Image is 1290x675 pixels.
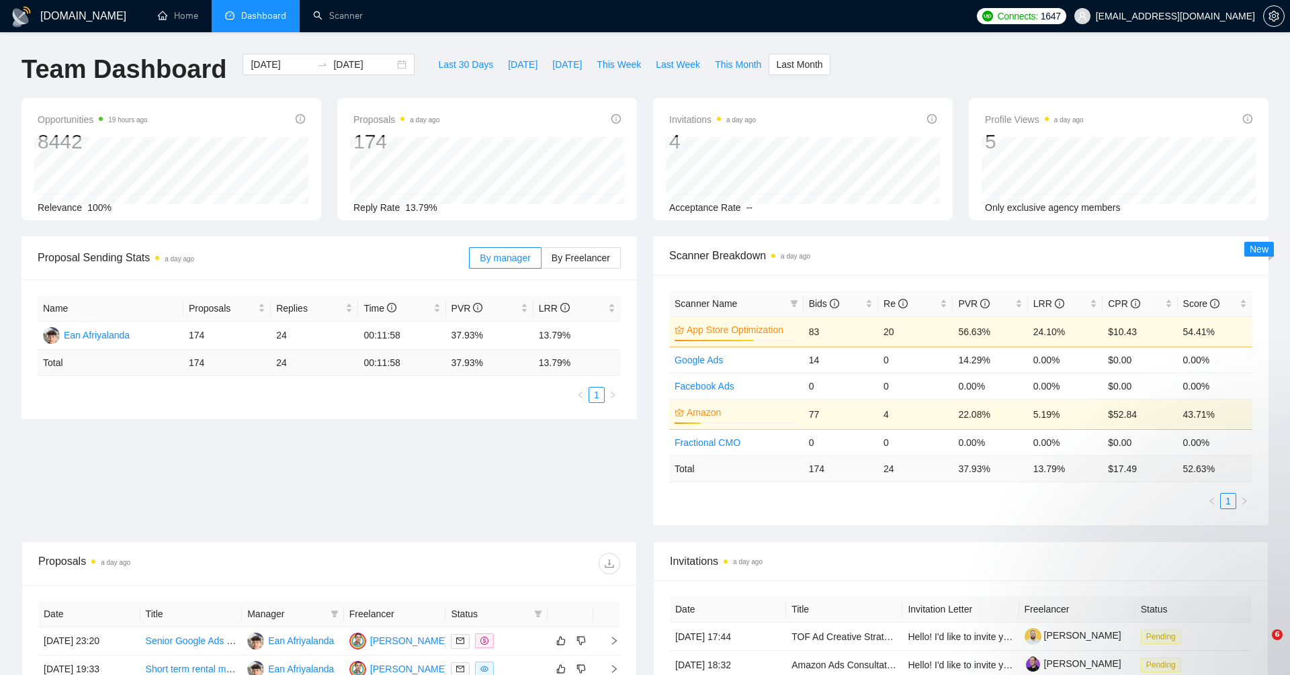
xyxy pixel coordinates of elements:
td: 0.00% [953,429,1027,455]
time: a day ago [1054,116,1084,124]
span: This Week [597,57,641,72]
span: Scanner Breakdown [669,247,1252,264]
td: Total [669,455,804,482]
td: 24 [878,455,953,482]
span: info-circle [898,299,908,308]
span: info-circle [387,303,396,312]
span: PVR [958,298,990,309]
time: a day ago [101,559,130,566]
button: Last Month [769,54,830,75]
td: 54.41% [1178,316,1252,347]
button: This Month [707,54,769,75]
span: download [599,558,619,569]
td: 0.00% [1028,429,1103,455]
span: info-circle [560,303,570,312]
div: Ean Afriyalanda [268,633,334,648]
span: Only exclusive agency members [985,202,1121,213]
td: 0 [804,373,878,399]
a: searchScanner [313,10,363,21]
span: Re [884,298,908,309]
span: 6 [1272,629,1283,640]
td: 22.08% [953,399,1027,429]
h1: Team Dashboard [21,54,226,85]
td: Total [38,350,183,376]
span: Acceptance Rate [669,202,741,213]
li: Previous Page [1204,493,1220,509]
span: info-circle [611,114,621,124]
span: Status [451,606,529,621]
a: EAEan Afriyalanda [247,663,334,674]
button: left [572,387,589,403]
span: info-circle [927,114,937,124]
a: 1 [1221,494,1236,508]
td: 5.19% [1028,399,1103,429]
span: Last 30 Days [438,57,493,72]
a: TOF Ad Creative Strategist – Tier A Only (Cold Traffic, Meta & Google) [791,631,1084,642]
td: 13.79% [533,322,621,350]
span: Scanner Name [675,298,737,309]
td: 24.10% [1028,316,1103,347]
td: 83 [804,316,878,347]
td: 0.00% [1178,373,1252,399]
span: Invitations [670,553,1252,570]
td: Senior Google Ads for DTC eCommerce - Expert [140,627,243,656]
span: Opportunities [38,111,148,128]
span: -- [746,202,752,213]
span: filter [328,604,341,624]
td: 24 [271,350,358,376]
button: right [605,387,621,403]
td: 0.00% [1178,429,1252,455]
span: PVR [451,303,483,314]
a: Google Ads [675,355,723,365]
td: 0 [804,429,878,455]
span: Proposals [189,301,255,316]
td: 00:11:58 [358,350,445,376]
input: Start date [251,57,312,72]
span: Invitations [669,111,756,128]
button: dislike [573,633,589,649]
td: 14 [804,347,878,373]
td: [DATE] 23:20 [38,627,140,656]
div: 8442 [38,129,148,154]
th: Invitation Letter [902,596,1019,623]
button: setting [1263,5,1285,27]
span: [DATE] [508,57,537,72]
a: Short term rental manager for Unique Jailhouse Inn [146,664,359,674]
span: New [1250,244,1268,255]
span: [DATE] [552,57,582,72]
td: 0.00% [1178,347,1252,373]
span: Replies [276,301,343,316]
button: Last 30 Days [431,54,501,75]
span: Connects: [997,9,1037,24]
a: Amazon Ads Consultation [791,660,899,670]
div: [PERSON_NAME] [370,633,447,648]
a: App Store Optimization [687,322,795,337]
div: 174 [353,129,439,154]
span: 13.79% [405,202,437,213]
a: [PERSON_NAME] [1025,630,1121,641]
a: [PERSON_NAME] [1025,658,1121,669]
span: Reply Rate [353,202,400,213]
td: 00:11:58 [358,322,445,350]
li: 1 [589,387,605,403]
span: Profile Views [985,111,1084,128]
span: like [556,664,566,674]
span: Pending [1141,658,1181,672]
span: user [1078,11,1087,21]
span: right [1240,497,1248,505]
time: a day ago [733,558,763,566]
li: 1 [1220,493,1236,509]
span: swap-right [317,59,328,70]
img: logo [11,6,32,28]
img: c1ggvvhzv4-VYMujOMOeOswQ5kxDN35l5zuuu1t4LOf74lmy1dysYjovhZFiQDBvF8 [1025,656,1041,673]
th: Title [786,596,902,623]
span: LRR [1033,298,1064,309]
th: Freelancer [344,601,446,627]
span: eye [480,665,488,673]
span: Manager [247,606,325,621]
span: info-circle [1243,114,1252,124]
span: like [556,635,566,646]
a: Amazon [687,405,795,420]
td: 0 [878,373,953,399]
a: Facebook Ads [675,381,734,392]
